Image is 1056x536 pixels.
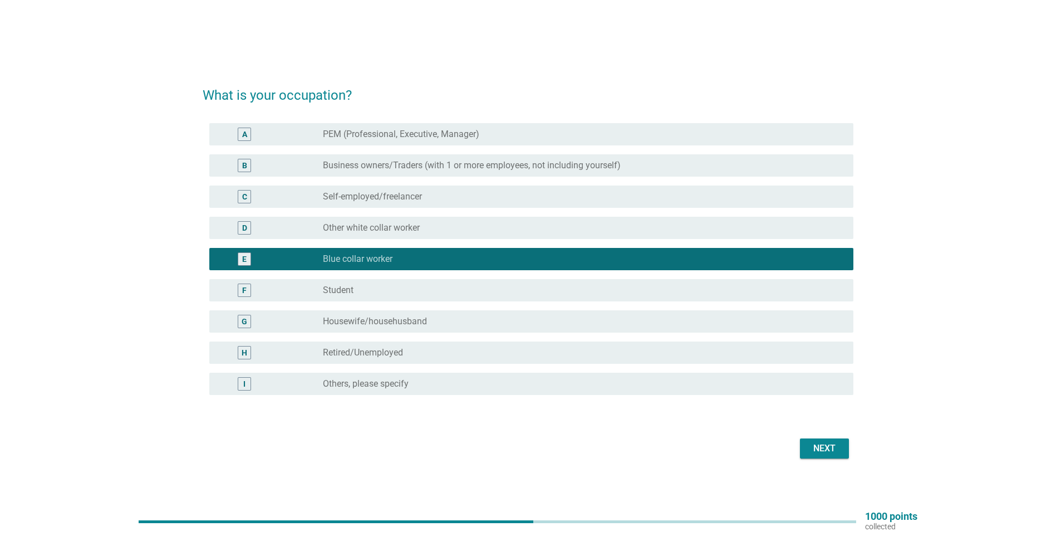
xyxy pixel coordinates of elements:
div: B [242,160,247,172]
label: Others, please specify [323,378,409,389]
div: E [242,254,247,265]
div: D [242,222,247,234]
h2: What is your occupation? [203,74,853,105]
p: collected [865,522,917,532]
label: Student [323,285,353,296]
div: A [242,129,247,140]
div: H [242,347,247,359]
label: Other white collar worker [323,222,420,233]
div: F [242,285,247,296]
button: Next [800,438,849,459]
label: Retired/Unemployed [323,347,403,358]
label: PEM (Professional, Executive, Manager) [323,129,479,140]
label: Housewife/househusband [323,316,427,327]
div: I [243,378,245,390]
div: Next [809,442,840,455]
div: G [242,316,247,328]
label: Self-employed/freelancer [323,191,422,202]
label: Business owners/Traders (with 1 or more employees, not including yourself) [323,160,621,171]
p: 1000 points [865,511,917,522]
div: C [242,191,247,203]
label: Blue collar worker [323,254,392,265]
